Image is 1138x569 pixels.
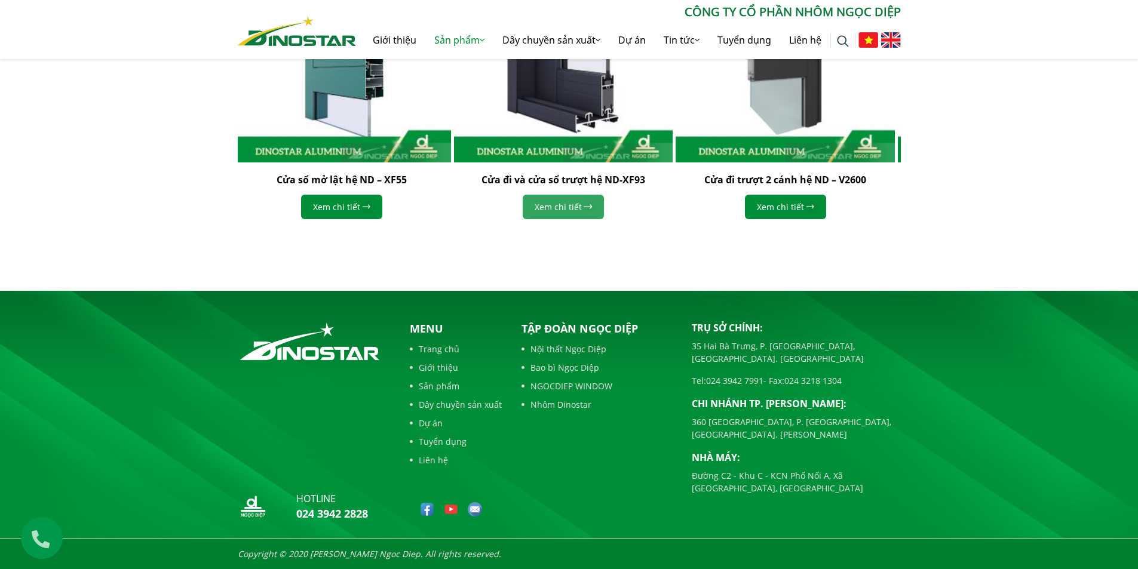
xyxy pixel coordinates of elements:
img: logo_footer [238,321,382,362]
p: Đường C2 - Khu C - KCN Phố Nối A, Xã [GEOGRAPHIC_DATA], [GEOGRAPHIC_DATA] [692,469,901,494]
img: English [881,32,901,48]
a: Cửa đi và cửa sổ trượt hệ ND-XF93 [481,173,645,186]
a: Cửa sổ mở lật hệ ND – XF55 [277,173,407,186]
a: Trang chủ [410,343,502,355]
i: Copyright © 2020 [PERSON_NAME] Ngoc Diep. All rights reserved. [238,548,501,559]
a: Liên hệ [410,454,502,466]
a: 024 3942 2828 [296,506,368,521]
img: Nhôm Dinostar [238,16,356,46]
p: Tel: - Fax: [692,374,901,387]
p: Chi nhánh TP. [PERSON_NAME]: [692,396,901,411]
p: 35 Hai Bà Trưng, P. [GEOGRAPHIC_DATA], [GEOGRAPHIC_DATA]. [GEOGRAPHIC_DATA] [692,340,901,365]
a: Xem chi tiết [745,195,826,219]
a: Sản phẩm [425,21,493,59]
img: Tiếng Việt [858,32,878,48]
a: Giới thiệu [364,21,425,59]
a: Xem chi tiết [301,195,382,219]
a: Dự án [609,21,655,59]
a: Nội thất Ngọc Diệp [522,343,674,355]
a: 024 3218 1304 [784,375,842,386]
p: Menu [410,321,502,337]
a: Dự án [410,417,502,429]
p: CÔNG TY CỔ PHẦN NHÔM NGỌC DIỆP [356,3,901,21]
a: Bao bì Ngọc Diệp [522,361,674,374]
p: hotline [296,491,368,506]
a: 024 3942 7991 [706,375,763,386]
p: Trụ sở chính: [692,321,901,335]
a: NGOCDIEP WINDOW [522,380,674,392]
a: Tuyển dụng [708,21,780,59]
a: Tuyển dụng [410,435,502,448]
a: Tin tức [655,21,708,59]
a: Nhôm Dinostar [522,398,674,411]
img: search [837,35,849,47]
a: Sản phẩm [410,380,502,392]
a: Cửa đi trượt 2 cánh hệ ND – V2600 [704,173,866,186]
a: Liên hệ [780,21,830,59]
p: Tập đoàn Ngọc Diệp [522,321,674,337]
a: Giới thiệu [410,361,502,374]
p: 360 [GEOGRAPHIC_DATA], P. [GEOGRAPHIC_DATA], [GEOGRAPHIC_DATA]. [PERSON_NAME] [692,416,901,441]
img: logo_nd_footer [238,491,268,521]
a: Dây chuyền sản xuất [410,398,502,411]
p: Nhà máy: [692,450,901,465]
a: Xem chi tiết [523,195,604,219]
a: Dây chuyền sản xuất [493,21,609,59]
